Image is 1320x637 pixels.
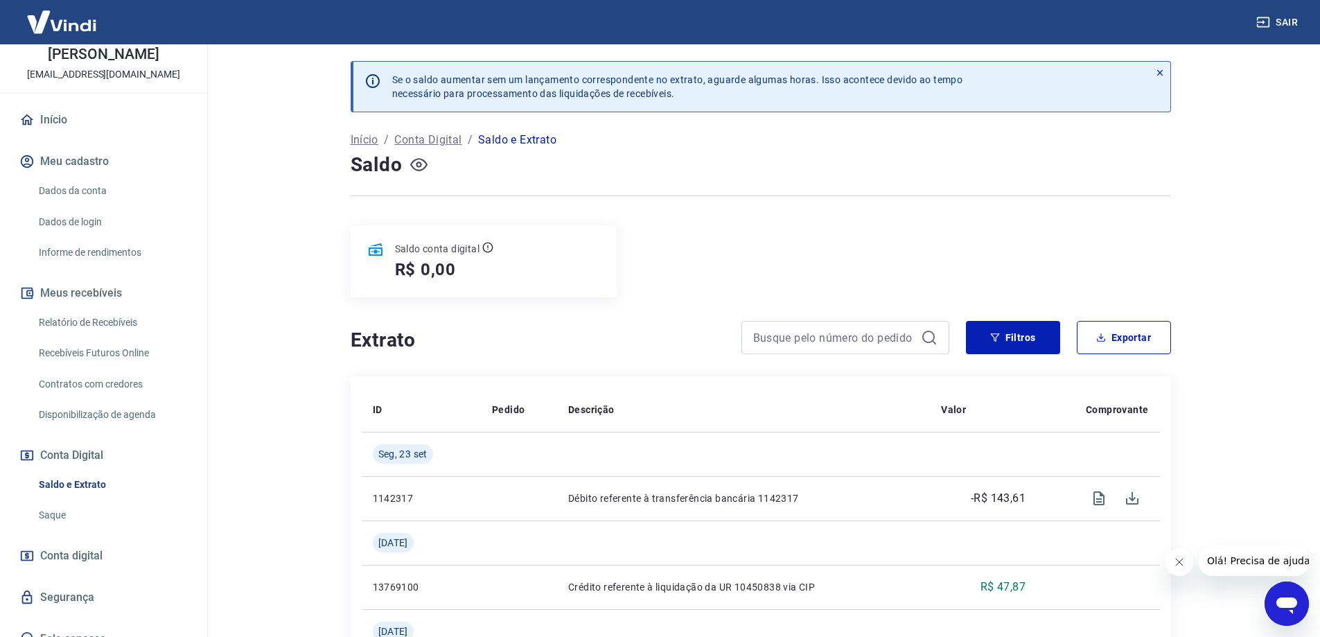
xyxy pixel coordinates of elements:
span: Download [1116,482,1149,515]
button: Filtros [966,321,1060,354]
p: 1142317 [373,491,470,505]
span: Visualizar [1082,482,1116,515]
p: [EMAIL_ADDRESS][DOMAIN_NAME] [27,67,180,82]
a: Dados de login [33,208,191,236]
p: R$ 47,87 [980,579,1026,595]
span: Seg, 23 set [378,447,428,461]
p: Débito referente à transferência bancária 1142317 [568,491,919,505]
span: Olá! Precisa de ajuda? [8,10,116,21]
a: Conta Digital [394,132,461,148]
h5: R$ 0,00 [395,259,457,281]
a: Saldo e Extrato [33,471,191,499]
span: Conta digital [40,546,103,566]
a: Disponibilização de agenda [33,401,191,429]
a: Informe de rendimentos [33,238,191,267]
button: Meu cadastro [17,146,191,177]
iframe: Mensagem da empresa [1199,546,1309,576]
button: Meus recebíveis [17,278,191,308]
p: Crédito referente à liquidação da UR 10450838 via CIP [568,580,919,594]
p: Pedido [492,403,525,417]
a: Recebíveis Futuros Online [33,339,191,367]
a: Contratos com credores [33,370,191,399]
p: Valor [941,403,966,417]
iframe: Fechar mensagem [1165,548,1193,576]
iframe: Botão para abrir a janela de mensagens [1265,582,1309,626]
p: / [468,132,473,148]
span: [DATE] [378,536,408,550]
p: / [384,132,389,148]
a: Relatório de Recebíveis [33,308,191,337]
button: Conta Digital [17,440,191,471]
p: Comprovante [1086,403,1148,417]
a: Segurança [17,582,191,613]
input: Busque pelo número do pedido [753,327,915,348]
a: Saque [33,501,191,530]
p: 13769100 [373,580,470,594]
p: Saldo e Extrato [478,132,556,148]
p: Descrição [568,403,615,417]
a: Início [351,132,378,148]
p: Se o saldo aumentar sem um lançamento correspondente no extrato, aguarde algumas horas. Isso acon... [392,73,963,101]
p: -R$ 143,61 [971,490,1026,507]
h4: Saldo [351,151,403,179]
button: Exportar [1077,321,1171,354]
p: Saldo conta digital [395,242,480,256]
img: Vindi [17,1,107,43]
a: Dados da conta [33,177,191,205]
a: Conta digital [17,541,191,571]
h4: Extrato [351,326,725,354]
p: [PERSON_NAME] [48,47,159,62]
button: Sair [1253,10,1303,35]
p: ID [373,403,382,417]
a: Início [17,105,191,135]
